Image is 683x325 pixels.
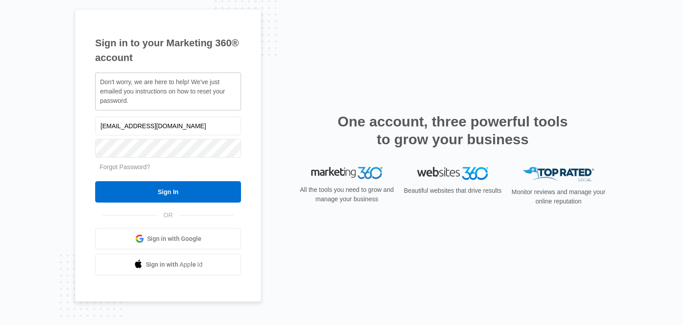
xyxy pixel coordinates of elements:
a: Forgot Password? [100,163,150,171]
span: Sign in with Apple Id [146,260,203,269]
h1: Sign in to your Marketing 360® account [95,36,241,65]
img: Top Rated Local [523,167,594,182]
img: Websites 360 [417,167,488,180]
input: Email [95,117,241,135]
span: OR [157,211,179,220]
img: Marketing 360 [311,167,382,179]
p: Beautiful websites that drive results [403,186,502,195]
a: Sign in with Google [95,228,241,249]
input: Sign In [95,181,241,203]
span: Don't worry, we are here to help! We've just emailed you instructions on how to reset your password. [100,78,225,104]
p: All the tools you need to grow and manage your business [297,185,397,204]
p: Monitor reviews and manage your online reputation [509,187,608,206]
a: Sign in with Apple Id [95,254,241,275]
span: Sign in with Google [147,234,201,244]
h2: One account, three powerful tools to grow your business [335,113,571,148]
